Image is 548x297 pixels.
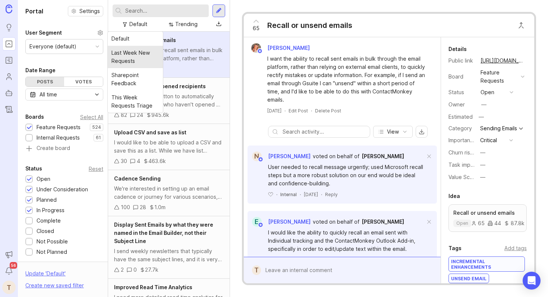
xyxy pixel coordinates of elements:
[504,221,525,226] div: 87.8k
[481,88,494,96] div: open
[284,108,286,114] div: ·
[504,244,527,252] div: Add tags
[2,70,16,83] a: Users
[247,43,316,53] a: Bronwen W[PERSON_NAME]
[249,43,264,53] img: Bronwen W
[96,135,101,141] p: 61
[37,175,50,183] div: Open
[448,137,476,143] label: Importance
[108,78,230,124] a: Auto-retarget unopened recipientsI need a 'resend' button to automatically follow up with folks w...
[108,46,163,68] div: Last Week New Requests
[448,174,477,180] label: Value Scale
[114,46,224,63] div: I want the ability to recall sent emails in bulk through the email platform, rather than relying ...
[514,18,529,33] button: Close button
[37,185,88,194] div: Under Consideration
[362,218,404,226] a: [PERSON_NAME]
[481,100,486,109] div: —
[449,257,525,271] div: Incremental Enhancements
[114,175,161,182] span: Cadence Sending
[137,157,140,165] div: 4
[25,269,66,281] div: Update ' Default '
[37,237,68,246] div: Not Possible
[25,66,56,75] div: Date Range
[108,32,230,78] a: Recall or unsend emailsI want the ability to recall sent emails in bulk through the email platfor...
[37,248,67,256] div: Not Planned
[448,124,475,132] div: Category
[315,108,341,114] div: Delete Post
[523,272,541,290] div: Open Intercom Messenger
[448,204,527,232] a: Recall or unsend emailsopen654487.8k
[252,265,261,275] div: T
[114,129,186,135] span: Upload CSV and save as list
[448,45,467,54] div: Details
[145,266,158,274] div: 27.7k
[148,157,166,165] div: 463.6k
[480,173,485,181] div: —
[37,134,80,142] div: Internal Requests
[267,20,352,31] div: Recall or unsend emails
[267,55,426,104] div: I want the ability to recall sent emails in bulk through the email platform, rather than relying ...
[311,108,312,114] div: ·
[125,7,206,15] input: Search...
[478,56,527,66] a: [URL][DOMAIN_NAME]
[114,92,224,109] div: I need a 'resend' button to automatically follow up with folks who haven't opened my emails yet. ...
[257,48,262,54] img: member badge
[108,90,163,113] div: This Week Requests Triage
[29,42,76,51] div: Everyone (default)
[362,218,404,225] span: [PERSON_NAME]
[37,206,64,214] div: In Progress
[276,191,277,198] div: ·
[175,20,198,28] div: Trending
[321,191,322,198] div: ·
[26,77,64,86] div: Posts
[79,7,100,15] span: Settings
[448,100,475,109] div: Owner
[248,217,311,227] a: E[PERSON_NAME]
[448,244,462,253] div: Tags
[373,126,413,138] button: View
[108,124,230,170] a: Upload CSV and save as listI would like to be able to upload a CSV and save this as a list. While...
[456,220,468,226] p: open
[480,148,485,157] div: —
[2,54,16,67] a: Roadmaps
[476,112,486,122] div: —
[2,86,16,100] a: Autopilot
[25,146,103,152] a: Create board
[6,4,12,13] img: Canny Home
[37,217,61,225] div: Complete
[448,57,475,65] div: Public link
[448,149,476,156] label: Churn risk?
[80,115,103,119] div: Select All
[248,151,311,161] a: N[PERSON_NAME]
[114,284,192,290] span: Improved Read Time Analytics
[2,21,16,34] a: Ideas
[114,138,224,155] div: I would like to be able to upload a CSV and save this as a list. While we have list management se...
[258,157,263,162] img: member badge
[471,221,485,226] div: 65
[25,112,44,121] div: Boards
[2,37,16,51] a: Portal
[448,162,478,168] label: Task impact
[362,152,404,160] a: [PERSON_NAME]
[268,229,425,253] div: I would like the ability to quickly recall an email sent with Individual tracking and the Contact...
[151,111,169,119] div: 945.6k
[252,151,262,161] div: N
[10,262,17,269] span: 56
[480,136,497,144] div: Critical
[304,191,318,198] span: [DATE]
[325,191,338,198] div: Reply
[108,216,230,279] a: Display Sent Emails by what they were named in the Email Builder, not their Subject LineI send we...
[448,192,460,201] div: Idea
[267,108,281,114] a: [DATE]
[268,153,311,159] span: [PERSON_NAME]
[25,28,62,37] div: User Segment
[133,266,137,274] div: 0
[283,128,366,136] input: Search activity...
[114,221,213,244] span: Display Sent Emails by what they were named in the Email Builder, not their Subject Line
[252,217,262,227] div: E
[2,103,16,116] a: Changelog
[25,281,84,290] div: Create new saved filter
[448,88,475,96] div: Status
[92,124,101,130] p: 524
